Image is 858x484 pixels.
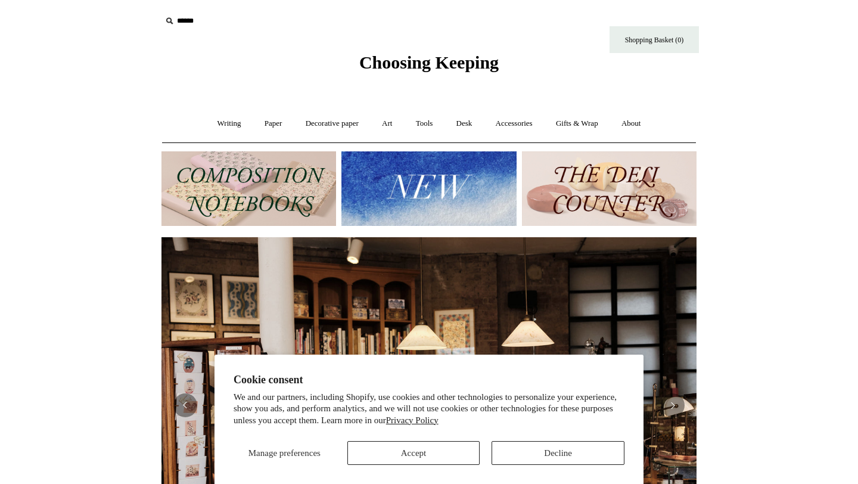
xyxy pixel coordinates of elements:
h2: Cookie consent [234,374,624,386]
a: Writing [207,108,252,139]
img: New.jpg__PID:f73bdf93-380a-4a35-bcfe-7823039498e1 [341,151,516,226]
button: Decline [492,441,624,465]
button: Previous [173,393,197,417]
p: We and our partners, including Shopify, use cookies and other technologies to personalize your ex... [234,392,624,427]
button: Next [661,393,685,417]
a: Gifts & Wrap [545,108,609,139]
a: Desk [446,108,483,139]
a: Shopping Basket (0) [610,26,699,53]
button: Manage preferences [234,441,335,465]
a: Decorative paper [295,108,369,139]
a: Tools [405,108,444,139]
a: Choosing Keeping [359,62,499,70]
span: Manage preferences [248,448,321,458]
img: The Deli Counter [522,151,697,226]
a: Accessories [485,108,543,139]
button: Accept [347,441,480,465]
span: Choosing Keeping [359,52,499,72]
img: 202302 Composition ledgers.jpg__PID:69722ee6-fa44-49dd-a067-31375e5d54ec [161,151,336,226]
a: Privacy Policy [386,415,439,425]
a: About [611,108,652,139]
a: Art [371,108,403,139]
a: Paper [254,108,293,139]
